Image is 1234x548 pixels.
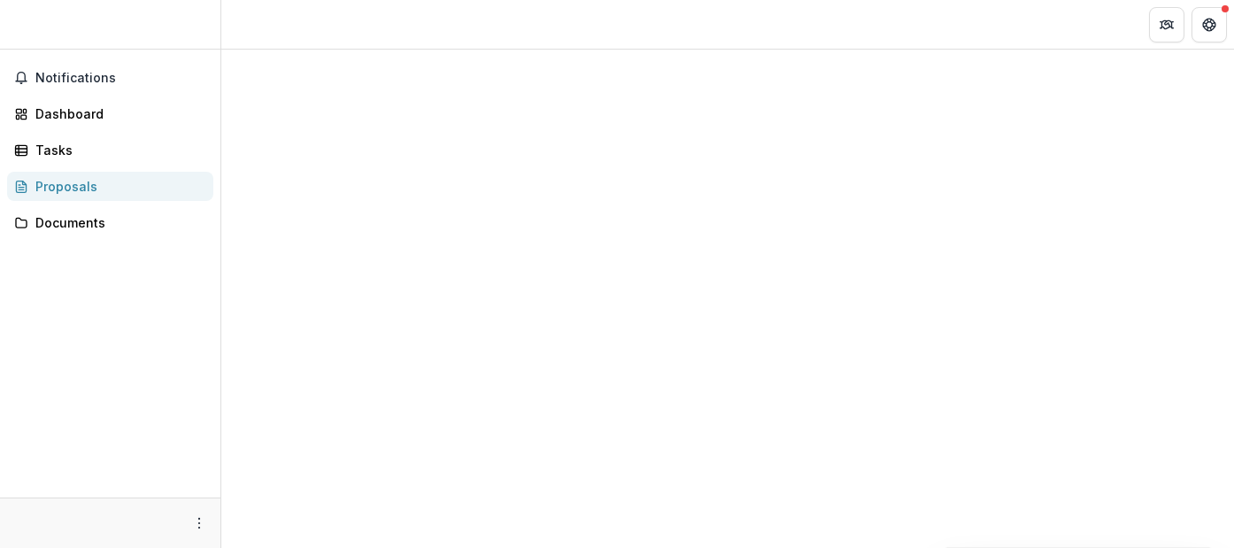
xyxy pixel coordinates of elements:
a: Documents [7,208,213,237]
div: Proposals [35,177,199,196]
button: Partners [1149,7,1184,42]
a: Proposals [7,172,213,201]
button: Notifications [7,64,213,92]
button: More [189,513,210,534]
div: Tasks [35,141,199,159]
div: Documents [35,213,199,232]
a: Tasks [7,135,213,165]
span: Notifications [35,71,206,86]
button: Get Help [1192,7,1227,42]
a: Dashboard [7,99,213,128]
div: Dashboard [35,104,199,123]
